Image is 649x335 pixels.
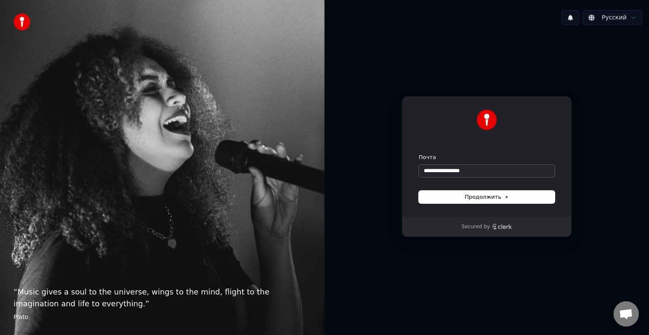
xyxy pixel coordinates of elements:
[492,224,512,230] a: Clerk logo
[419,154,436,161] label: Почта
[477,110,497,130] img: Youka
[14,14,30,30] img: youka
[614,301,639,327] a: Открытый чат
[465,193,509,201] span: Продолжить
[14,286,311,310] p: “ Music gives a soul to the universe, wings to the mind, flight to the imagination and life to ev...
[419,191,555,203] button: Продолжить
[14,313,311,321] footer: Plato
[461,224,490,230] p: Secured by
